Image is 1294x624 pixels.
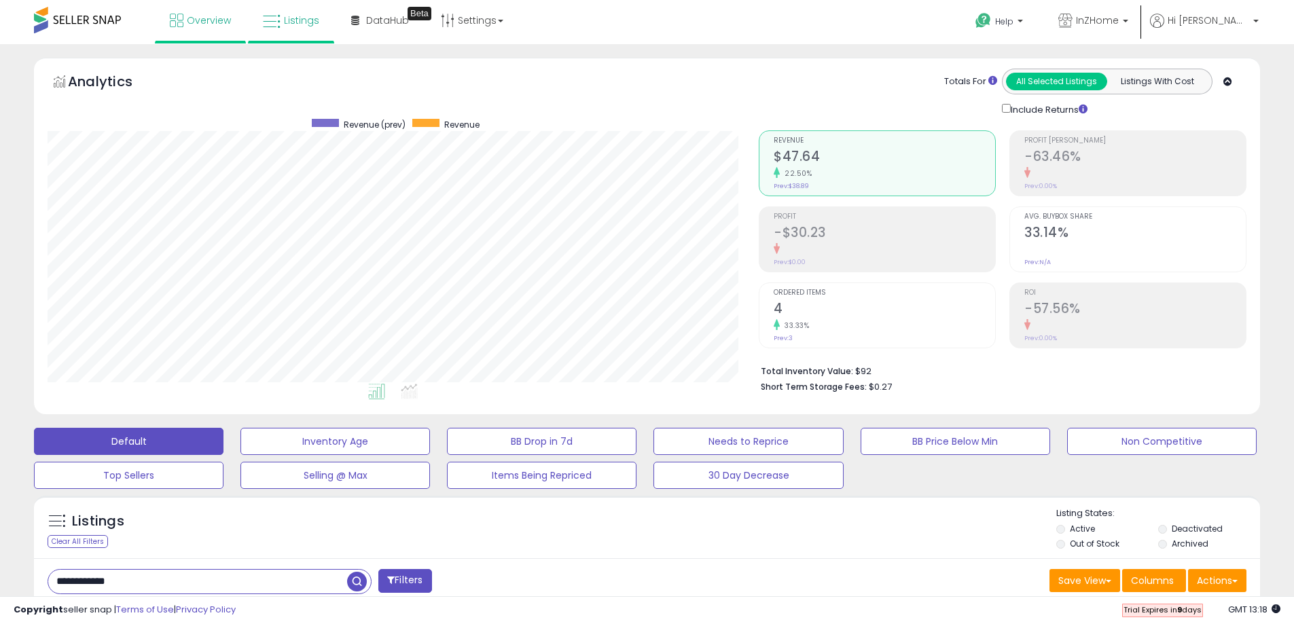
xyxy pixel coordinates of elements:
[444,119,480,130] span: Revenue
[1024,334,1057,342] small: Prev: 0.00%
[774,258,806,266] small: Prev: $0.00
[72,512,124,531] h5: Listings
[761,362,1236,378] li: $92
[1024,289,1246,297] span: ROI
[1056,507,1260,520] p: Listing States:
[1228,603,1280,616] span: 2025-08-13 13:18 GMT
[1172,538,1208,549] label: Archived
[944,75,997,88] div: Totals For
[378,569,431,593] button: Filters
[761,381,867,392] b: Short Term Storage Fees:
[1070,538,1119,549] label: Out of Stock
[1024,213,1246,221] span: Avg. Buybox Share
[995,16,1013,27] span: Help
[14,603,63,616] strong: Copyright
[187,14,231,27] span: Overview
[774,301,995,319] h2: 4
[1024,301,1246,319] h2: -57.56%
[1122,569,1186,592] button: Columns
[116,603,174,616] a: Terms of Use
[68,72,159,94] h5: Analytics
[1124,604,1202,615] span: Trial Expires in days
[1107,73,1208,90] button: Listings With Cost
[408,7,431,20] div: Tooltip anchor
[1150,14,1259,44] a: Hi [PERSON_NAME]
[240,462,430,489] button: Selling @ Max
[653,428,843,455] button: Needs to Reprice
[34,462,223,489] button: Top Sellers
[284,14,319,27] span: Listings
[1024,258,1051,266] small: Prev: N/A
[240,428,430,455] button: Inventory Age
[48,535,108,548] div: Clear All Filters
[344,119,406,130] span: Revenue (prev)
[1172,523,1223,534] label: Deactivated
[774,225,995,243] h2: -$30.23
[1024,225,1246,243] h2: 33.14%
[780,320,809,331] small: 33.33%
[1024,149,1246,167] h2: -63.46%
[1049,569,1120,592] button: Save View
[761,365,853,377] b: Total Inventory Value:
[176,603,236,616] a: Privacy Policy
[1131,574,1174,587] span: Columns
[965,2,1037,44] a: Help
[653,462,843,489] button: 30 Day Decrease
[869,380,892,393] span: $0.27
[1168,14,1249,27] span: Hi [PERSON_NAME]
[774,289,995,297] span: Ordered Items
[366,14,409,27] span: DataHub
[1177,604,1182,615] b: 9
[774,137,995,145] span: Revenue
[774,334,793,342] small: Prev: 3
[861,428,1050,455] button: BB Price Below Min
[1188,569,1246,592] button: Actions
[1024,182,1057,190] small: Prev: 0.00%
[1070,523,1095,534] label: Active
[447,462,636,489] button: Items Being Repriced
[1006,73,1107,90] button: All Selected Listings
[992,101,1104,117] div: Include Returns
[975,12,992,29] i: Get Help
[14,604,236,617] div: seller snap | |
[774,149,995,167] h2: $47.64
[774,182,809,190] small: Prev: $38.89
[780,168,812,179] small: 22.50%
[1067,428,1257,455] button: Non Competitive
[774,213,995,221] span: Profit
[34,428,223,455] button: Default
[1076,14,1119,27] span: InZHome
[1024,137,1246,145] span: Profit [PERSON_NAME]
[447,428,636,455] button: BB Drop in 7d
